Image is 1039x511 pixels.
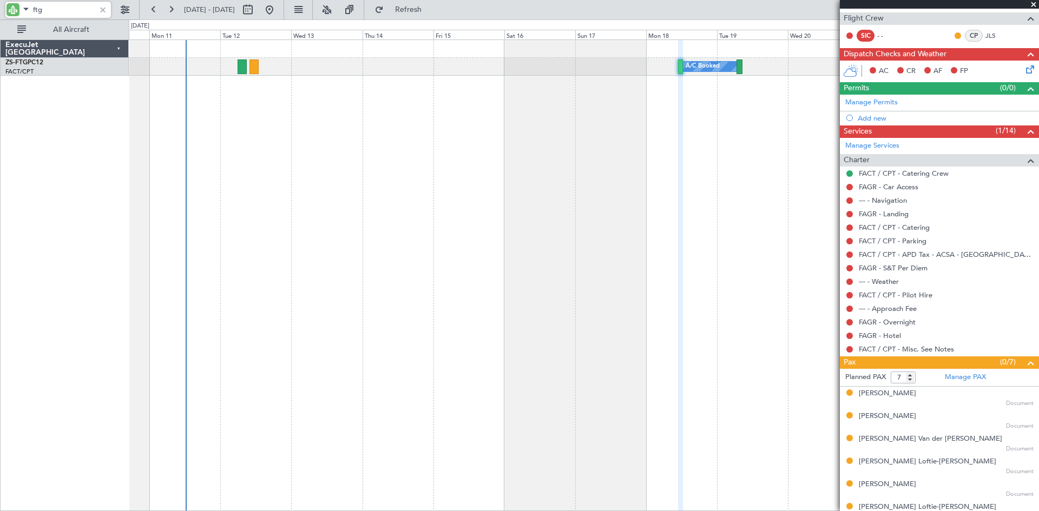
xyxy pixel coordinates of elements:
a: FACT / CPT - Pilot Hire [859,290,932,300]
div: Tue 12 [220,30,291,39]
a: FACT / CPT - Misc. See Notes [859,344,954,354]
span: Document [1006,444,1034,454]
a: --- - Approach Fee [859,304,917,313]
span: AC [879,66,889,77]
span: (0/7) [1000,356,1016,368]
div: Wed 13 [291,30,362,39]
a: FACT / CPT - APD Tax - ACSA - [GEOGRAPHIC_DATA] International FACT / CPT [859,250,1034,259]
div: Fri 15 [433,30,504,39]
span: AF [933,66,942,77]
a: FACT/CPT [5,68,34,76]
span: ZS-FTG [5,59,28,66]
span: Dispatch Checks and Weather [844,48,946,61]
div: [PERSON_NAME] Van der [PERSON_NAME] [859,434,1002,444]
span: Flight Crew [844,12,884,25]
a: Manage Permits [845,97,898,108]
a: FACT / CPT - Catering Crew [859,169,949,178]
div: Thu 14 [363,30,433,39]
a: FACT / CPT - Catering [859,223,930,232]
div: [PERSON_NAME] [859,479,916,490]
span: Refresh [386,6,431,14]
span: Pax [844,356,856,369]
div: Mon 18 [646,30,717,39]
div: Mon 11 [149,30,220,39]
span: (1/14) [996,125,1016,136]
div: Sat 16 [504,30,575,39]
div: SIC [857,30,874,42]
div: Wed 20 [788,30,859,39]
span: [DATE] - [DATE] [184,5,235,15]
span: Services [844,125,872,138]
span: CR [906,66,916,77]
span: Permits [844,82,869,95]
div: Sun 17 [575,30,646,39]
label: Planned PAX [845,372,886,383]
div: [PERSON_NAME] [859,388,916,399]
span: Document [1006,422,1034,431]
span: Document [1006,399,1034,408]
div: A/C Booked [686,58,720,75]
span: (0/0) [1000,82,1016,94]
div: - - [877,31,902,41]
a: FAGR - Overnight [859,317,916,327]
a: --- - Navigation [859,196,907,205]
div: CP [965,30,983,42]
span: FP [960,66,968,77]
input: A/C (Reg. or Type) [33,2,95,18]
span: All Aircraft [28,26,114,34]
a: Manage PAX [945,372,986,383]
button: Refresh [370,1,435,18]
button: All Aircraft [12,21,117,38]
a: FACT / CPT - Parking [859,236,926,245]
a: FAGR - S&T Per Diem [859,263,928,273]
div: Tue 19 [717,30,788,39]
a: --- - Weather [859,277,899,286]
div: Add new [858,114,1034,123]
div: [PERSON_NAME] [859,411,916,422]
span: Document [1006,467,1034,476]
div: [PERSON_NAME] Loftie-[PERSON_NAME] [859,456,996,467]
a: Manage Services [845,141,899,151]
a: FAGR - Car Access [859,182,918,191]
a: JLS [985,31,1010,41]
div: [DATE] [131,22,149,31]
span: Charter [844,154,870,167]
span: Document [1006,490,1034,499]
a: FAGR - Landing [859,209,909,218]
a: FAGR - Hotel [859,331,901,340]
a: ZS-FTGPC12 [5,59,43,66]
